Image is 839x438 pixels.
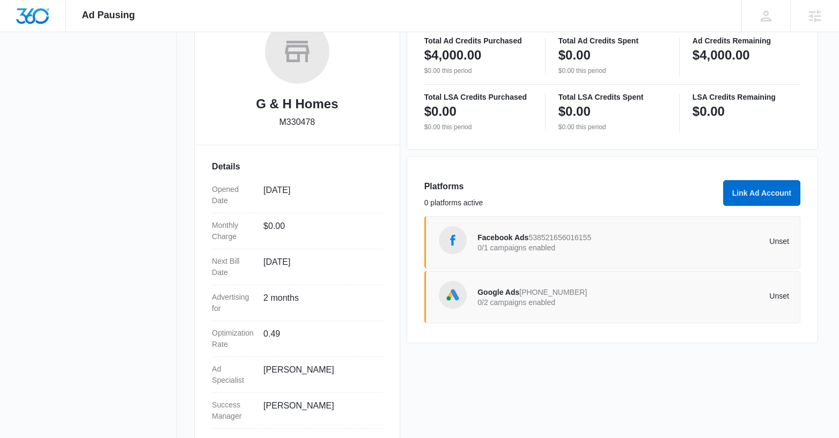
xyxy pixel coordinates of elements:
[634,237,789,245] p: Unset
[558,66,666,76] p: $0.00 this period
[693,47,750,64] p: $4,000.00
[256,94,338,114] h2: G & H Homes
[424,37,532,44] p: Total Ad Credits Purchased
[212,256,255,278] dt: Next Bill Date
[212,220,255,242] dt: Monthly Charge
[477,233,528,242] span: Facebook Ads
[263,399,374,422] dd: [PERSON_NAME]
[528,233,591,242] span: 538521656016155
[212,184,255,206] dt: Opened Date
[424,66,532,76] p: $0.00 this period
[558,103,591,120] p: $0.00
[212,357,382,393] div: Ad Specialist[PERSON_NAME]
[212,160,382,173] h3: Details
[212,399,255,422] dt: Success Manager
[693,93,800,101] p: LSA Credits Remaining
[558,93,666,101] p: Total LSA Credits Spent
[212,213,382,249] div: Monthly Charge$0.00
[445,232,461,248] img: Facebook Ads
[212,292,255,314] dt: Advertising for
[279,116,315,129] p: M330478
[212,328,255,350] dt: Optimization Rate
[424,197,717,209] p: 0 platforms active
[212,363,255,386] dt: Ad Specialist
[723,180,800,206] button: Link Ad Account
[424,103,457,120] p: $0.00
[558,47,591,64] p: $0.00
[424,180,717,193] h3: Platforms
[477,244,633,251] p: 0/1 campaigns enabled
[424,216,800,269] a: Facebook AdsFacebook Ads5385216560161550/1 campaigns enabledUnset
[263,292,374,314] dd: 2 months
[477,299,633,306] p: 0/2 campaigns enabled
[212,285,382,321] div: Advertising for2 months
[519,288,587,296] span: [PHONE_NUMBER]
[634,292,789,300] p: Unset
[424,47,482,64] p: $4,000.00
[212,249,382,285] div: Next Bill Date[DATE]
[263,220,374,242] dd: $0.00
[445,287,461,303] img: Google Ads
[263,256,374,278] dd: [DATE]
[263,328,374,350] dd: 0.49
[263,184,374,206] dd: [DATE]
[82,10,135,21] span: Ad Pausing
[558,37,666,44] p: Total Ad Credits Spent
[558,122,666,132] p: $0.00 this period
[424,271,800,323] a: Google AdsGoogle Ads[PHONE_NUMBER]0/2 campaigns enabledUnset
[693,103,725,120] p: $0.00
[212,393,382,429] div: Success Manager[PERSON_NAME]
[477,288,519,296] span: Google Ads
[424,93,532,101] p: Total LSA Credits Purchased
[263,363,374,386] dd: [PERSON_NAME]
[693,37,800,44] p: Ad Credits Remaining
[212,177,382,213] div: Opened Date[DATE]
[212,321,382,357] div: Optimization Rate0.49
[424,122,532,132] p: $0.00 this period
